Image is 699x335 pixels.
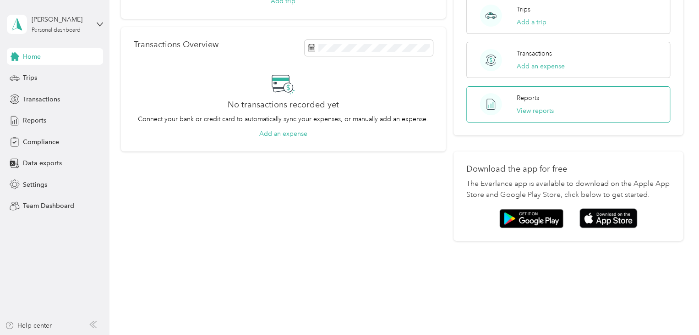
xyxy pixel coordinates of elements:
[499,209,563,228] img: Google play
[23,116,46,125] span: Reports
[517,106,554,116] button: View reports
[5,321,52,330] button: Help center
[23,73,37,83] span: Trips
[517,49,552,58] p: Transactions
[466,164,670,174] p: Download the app for free
[259,129,307,139] button: Add an expense
[228,100,339,110] h2: No transactions recorded yet
[23,158,62,168] span: Data exports
[138,114,428,124] p: Connect your bank or credit card to automatically sync your expenses, or manually add an expense.
[517,93,539,103] p: Reports
[517,61,565,71] button: Add an expense
[134,40,218,50] p: Transactions Overview
[517,17,546,27] button: Add a trip
[23,137,59,147] span: Compliance
[23,95,60,104] span: Transactions
[32,15,89,24] div: [PERSON_NAME]
[23,180,47,190] span: Settings
[32,28,81,33] div: Personal dashboard
[579,208,637,228] img: App store
[466,179,670,201] p: The Everlance app is available to download on the Apple App Store and Google Play Store, click be...
[23,201,74,211] span: Team Dashboard
[517,5,530,14] p: Trips
[23,52,41,61] span: Home
[648,284,699,335] iframe: Everlance-gr Chat Button Frame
